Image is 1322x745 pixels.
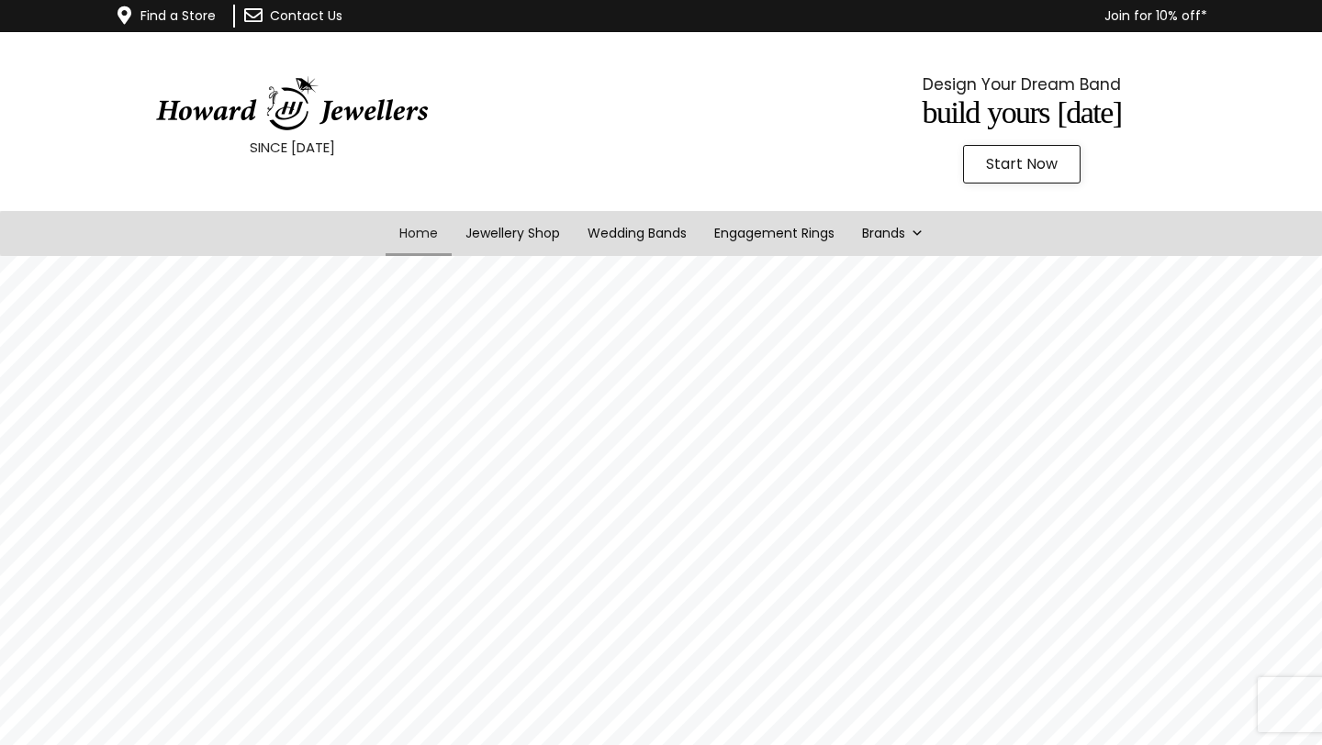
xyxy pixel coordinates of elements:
[848,211,937,256] a: Brands
[700,211,848,256] a: Engagement Rings
[776,71,1268,98] p: Design Your Dream Band
[451,5,1207,28] p: Join for 10% off*
[270,6,342,25] a: Contact Us
[154,76,430,131] img: HowardJewellersLogo-04
[140,6,216,25] a: Find a Store
[386,211,452,256] a: Home
[963,145,1081,183] a: Start Now
[574,211,700,256] a: Wedding Bands
[46,136,538,160] p: SINCE [DATE]
[452,211,574,256] a: Jewellery Shop
[986,157,1058,172] span: Start Now
[923,95,1122,129] span: Build Yours [DATE]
